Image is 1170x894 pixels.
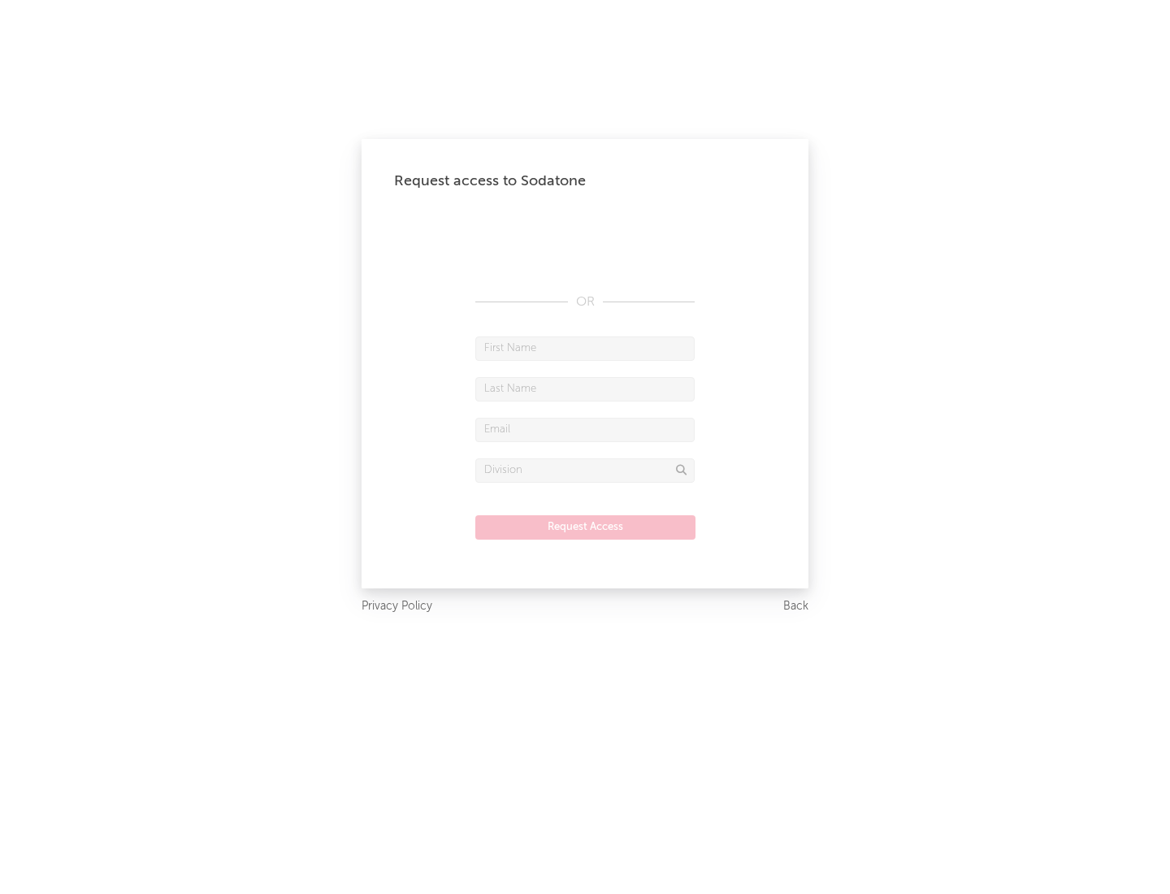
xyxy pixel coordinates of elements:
button: Request Access [475,515,695,540]
div: OR [475,293,695,312]
a: Back [783,597,808,617]
input: First Name [475,336,695,361]
a: Privacy Policy [362,597,432,617]
input: Division [475,458,695,483]
input: Last Name [475,377,695,401]
div: Request access to Sodatone [394,171,776,191]
input: Email [475,418,695,442]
